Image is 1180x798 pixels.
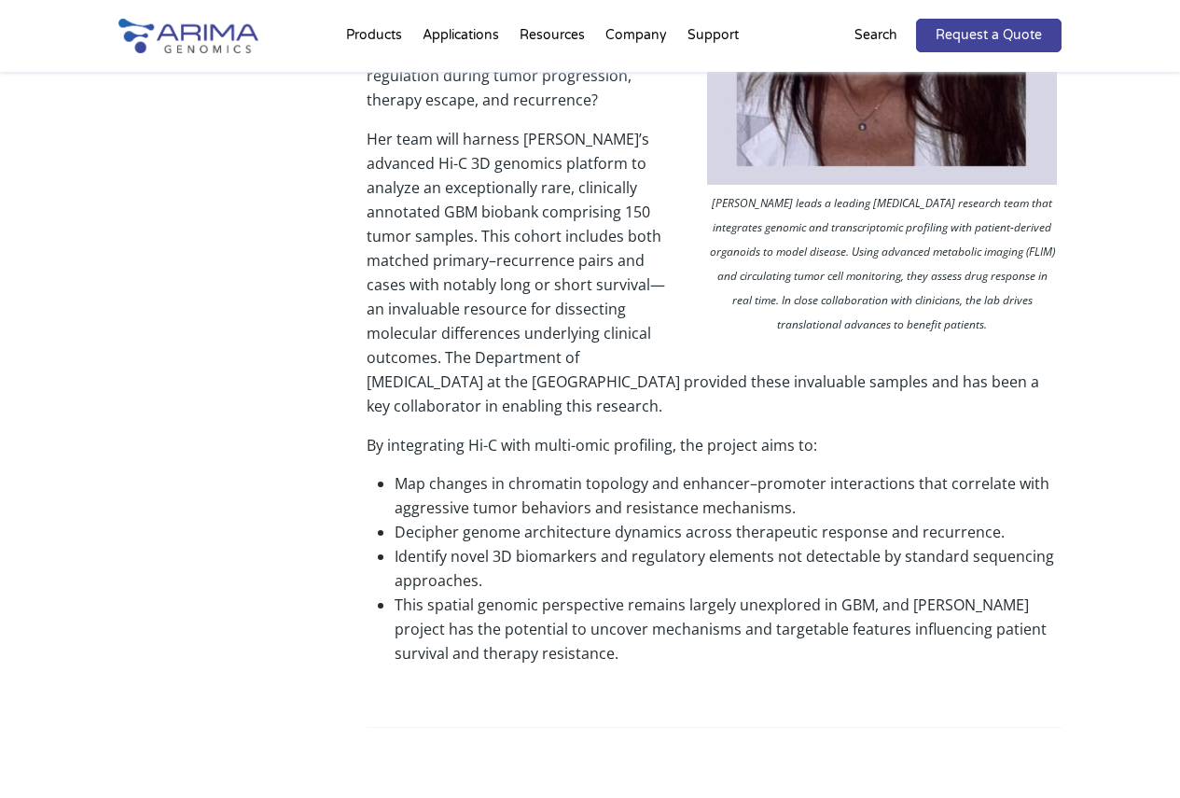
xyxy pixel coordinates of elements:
[916,19,1062,52] a: Request a Quote
[395,520,1062,544] li: Decipher genome architecture dynamics across therapeutic response and recurrence.
[395,593,1062,665] li: This spatial genomic perspective remains largely unexplored in GBM, and [PERSON_NAME] project has...
[367,127,1062,433] p: Her team will harness [PERSON_NAME]’s advanced Hi-C 3D genomics platform to analyze an exceptiona...
[702,191,1062,342] p: [PERSON_NAME] leads a leading [MEDICAL_DATA] research team that integrates genomic and transcript...
[854,23,897,48] p: Search
[118,19,258,53] img: Arima-Genomics-logo
[367,433,1062,457] p: By integrating Hi-C with multi-omic profiling, the project aims to:
[395,544,1062,593] li: Identify novel 3D biomarkers and regulatory elements not detectable by standard sequencing approa...
[395,471,1062,520] li: Map changes in chromatin topology and enhancer–promoter interactions that correlate with aggressi...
